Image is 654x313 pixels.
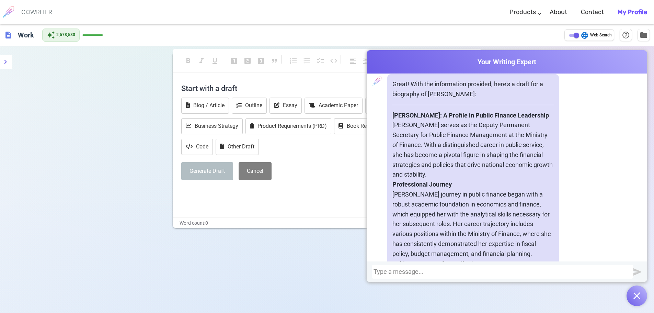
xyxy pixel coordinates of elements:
span: auto_awesome [47,31,55,39]
strong: Professional Journey [392,181,452,188]
button: Marketing Campaign [365,98,434,114]
button: Generate Draft [181,162,233,180]
button: Code [181,139,213,155]
a: About [550,2,567,22]
button: Essay [269,98,302,114]
h4: Start with a draft [181,80,473,97]
button: Cancel [239,162,272,180]
span: description [4,31,12,39]
button: Product Requirements (PRD) [245,118,331,134]
span: help_outline [622,31,630,39]
span: Your Writing Expert [367,57,647,67]
strong: Achievements and Contributions [392,260,483,267]
h6: COWRITER [21,9,52,15]
p: [PERSON_NAME] journey in public finance began with a robust academic foundation in economics and ... [392,190,554,259]
span: checklist [316,57,324,65]
span: format_list_numbered [289,57,298,65]
span: looks_two [243,57,252,65]
span: format_underlined [211,57,219,65]
button: Business Strategy [181,118,243,134]
img: Send [633,268,642,276]
span: 2,578,580 [56,32,75,38]
button: Book Report [334,118,381,134]
span: format_quote [270,57,278,65]
span: format_bold [184,57,192,65]
p: [PERSON_NAME] serves as the Deputy Permanent Secretary for Public Finance Management at the Minis... [392,120,554,180]
button: Help & Shortcuts [620,29,632,41]
span: format_align_left [349,57,357,65]
button: Other Draft [216,139,259,155]
span: format_list_bulleted [303,57,311,65]
strong: [PERSON_NAME]: A Profile in Public Finance Leadership [392,112,549,119]
button: Blog / Article [181,98,229,114]
a: My Profile [618,2,647,22]
span: language [581,31,589,40]
button: Academic Paper [305,98,363,114]
h6: Click to edit title [15,28,37,42]
div: Word count: 0 [173,218,482,228]
a: Contact [581,2,604,22]
p: Great! With the information provided, here's a draft for a biography of [PERSON_NAME]: [392,79,554,99]
img: profile [370,74,384,88]
img: Open chat [633,292,640,299]
span: folder [640,31,648,39]
span: looks_3 [257,57,265,65]
span: format_align_center [362,57,370,65]
span: format_italic [197,57,206,65]
a: Products [509,2,536,22]
b: My Profile [618,8,647,16]
span: code [330,57,338,65]
span: Web Search [590,32,612,39]
button: Manage Documents [638,29,650,41]
span: looks_one [230,57,238,65]
button: Outline [232,98,267,114]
